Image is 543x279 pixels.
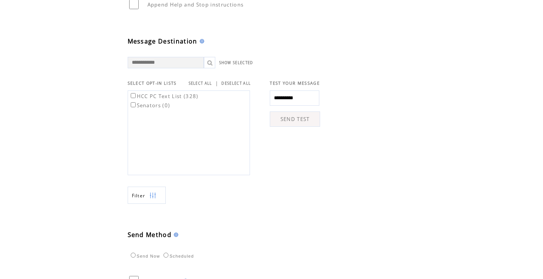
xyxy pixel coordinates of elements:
[129,254,160,258] label: Send Now
[197,39,204,44] img: help.gif
[129,102,170,109] label: Senators (0)
[147,1,244,8] span: Append Help and Stop instructions
[189,81,212,86] a: SELECT ALL
[171,232,178,237] img: help.gif
[128,187,166,204] a: Filter
[270,111,320,127] a: SEND TEST
[128,81,177,86] span: SELECT OPT-IN LISTS
[131,102,136,107] input: Senators (0)
[131,93,136,98] input: HCC PC Text List (328)
[219,60,253,65] a: SHOW SELECTED
[163,253,168,258] input: Scheduled
[128,37,197,45] span: Message Destination
[215,80,218,87] span: |
[221,81,251,86] a: DESELECT ALL
[149,187,156,204] img: filters.png
[132,192,146,199] span: Show filters
[270,81,320,86] span: TEST YOUR MESSAGE
[128,231,172,239] span: Send Method
[162,254,194,258] label: Scheduled
[131,253,136,258] input: Send Now
[129,93,199,100] label: HCC PC Text List (328)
